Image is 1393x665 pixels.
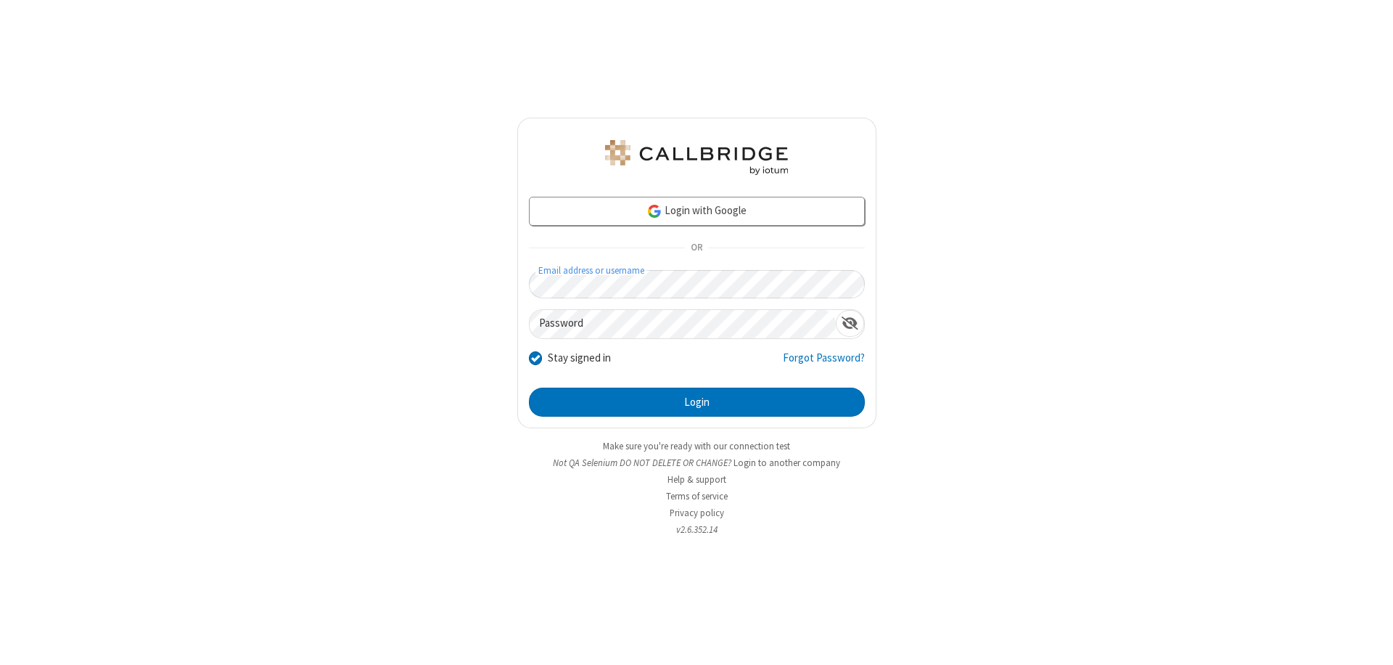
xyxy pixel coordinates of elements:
img: google-icon.png [646,203,662,219]
button: Login to another company [734,456,840,470]
input: Email address or username [529,270,865,298]
a: Help & support [667,473,726,486]
span: OR [685,238,708,258]
li: Not QA Selenium DO NOT DELETE OR CHANGE? [517,456,876,470]
a: Terms of service [666,490,728,502]
label: Stay signed in [548,350,611,367]
a: Make sure you're ready with our connection test [603,440,790,452]
img: QA Selenium DO NOT DELETE OR CHANGE [602,140,791,175]
button: Login [529,388,865,417]
iframe: Chat [1357,627,1382,655]
a: Privacy policy [670,507,724,519]
a: Forgot Password? [783,350,865,378]
input: Password [530,310,836,338]
div: Show password [836,310,864,337]
a: Login with Google [529,197,865,226]
li: v2.6.352.14 [517,523,876,537]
